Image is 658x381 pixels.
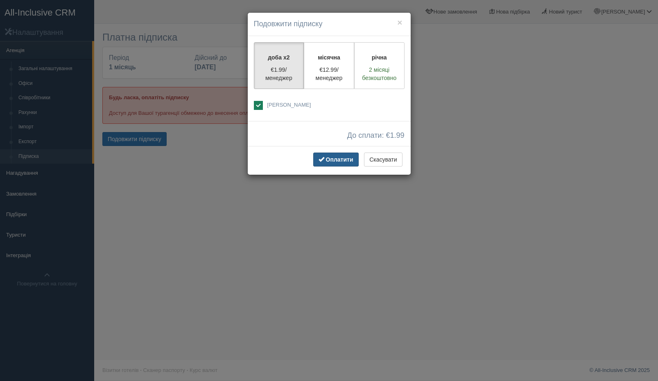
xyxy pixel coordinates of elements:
[309,53,349,62] p: місячна
[364,153,402,167] button: Скасувати
[313,153,359,167] button: Оплатити
[267,102,311,108] span: [PERSON_NAME]
[309,66,349,82] p: €12.99/менеджер
[259,66,299,82] p: €1.99/менеджер
[360,53,399,62] p: річна
[397,18,402,27] button: ×
[360,66,399,82] p: 2 місяці безкоштовно
[259,53,299,62] p: доба x2
[347,132,405,140] span: До сплати: €
[390,131,404,139] span: 1.99
[326,156,353,163] span: Оплатити
[254,19,405,30] h4: Подовжити підписку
